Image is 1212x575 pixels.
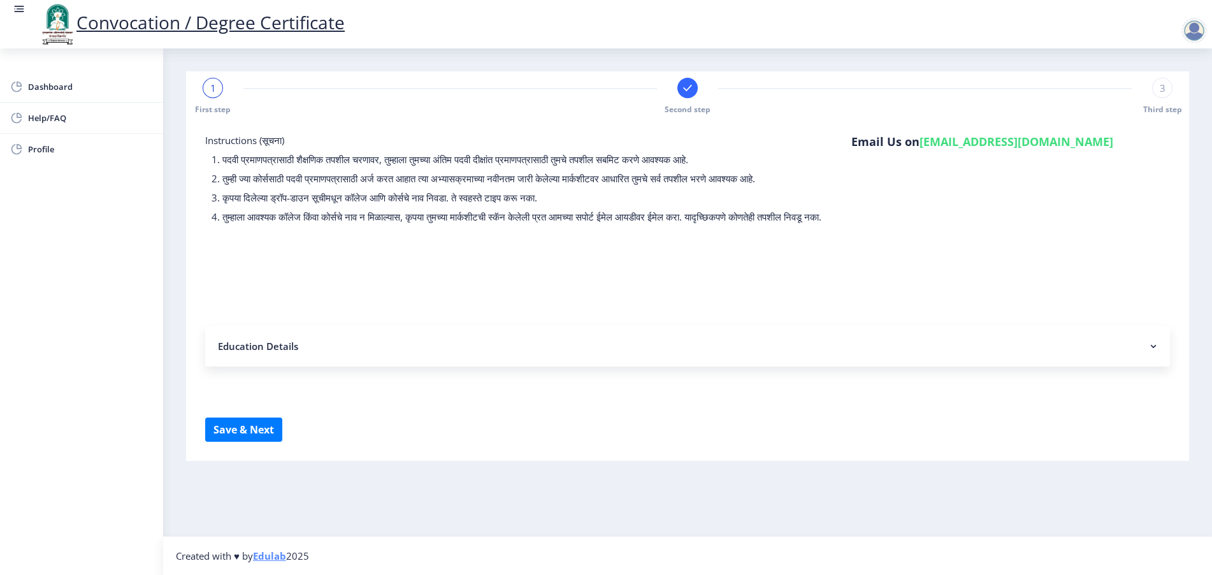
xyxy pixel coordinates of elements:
[253,550,286,562] a: Edulab
[195,104,231,115] span: First step
[205,134,284,147] span: Instructions (सूचना)
[1143,104,1182,115] span: Third step
[38,10,345,34] a: Convocation / Degree Certificate
[212,172,848,185] p: 2. तुम्ही ज्या कोर्ससाठी पदवी प्रमाणपत्रासाठी अर्ज करत आहात त्या अभ्यासक्रमाच्या नवीनतम जारी केले...
[1160,82,1165,94] span: 3
[212,191,848,204] p: 3. कृपया दिलेल्या ड्रॉप-डाउन सूचीमधून कॉलेज आणि कोर्सचे नाव निवडा. ते स्वहस्ते टाइप करू नका.
[210,82,216,94] span: 1
[665,104,711,115] span: Second step
[212,153,848,166] p: 1. पदवी प्रमाणपत्रासाठी शैक्षणिक तपशील चरणावर, तुम्हाला तुमच्या अंतिम पदवी दीक्षांत प्रमाणपत्रासा...
[38,3,76,46] img: logo
[212,210,848,223] p: 4. तुम्हाला आवश्यक कॉलेज किंवा कोर्सचे नाव न मिळाल्यास, कृपया तुमच्या मार्कशीटची स्कॅन केलेली प्र...
[176,550,309,562] span: Created with ♥ by 2025
[205,326,1170,367] nb-accordion-item-header: Education Details
[205,418,282,442] button: Save & Next
[28,79,153,94] span: Dashboard
[28,110,153,126] span: Help/FAQ
[851,134,1113,149] h6: Email Us on
[920,134,1113,149] a: [EMAIL_ADDRESS][DOMAIN_NAME]
[28,142,153,157] span: Profile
